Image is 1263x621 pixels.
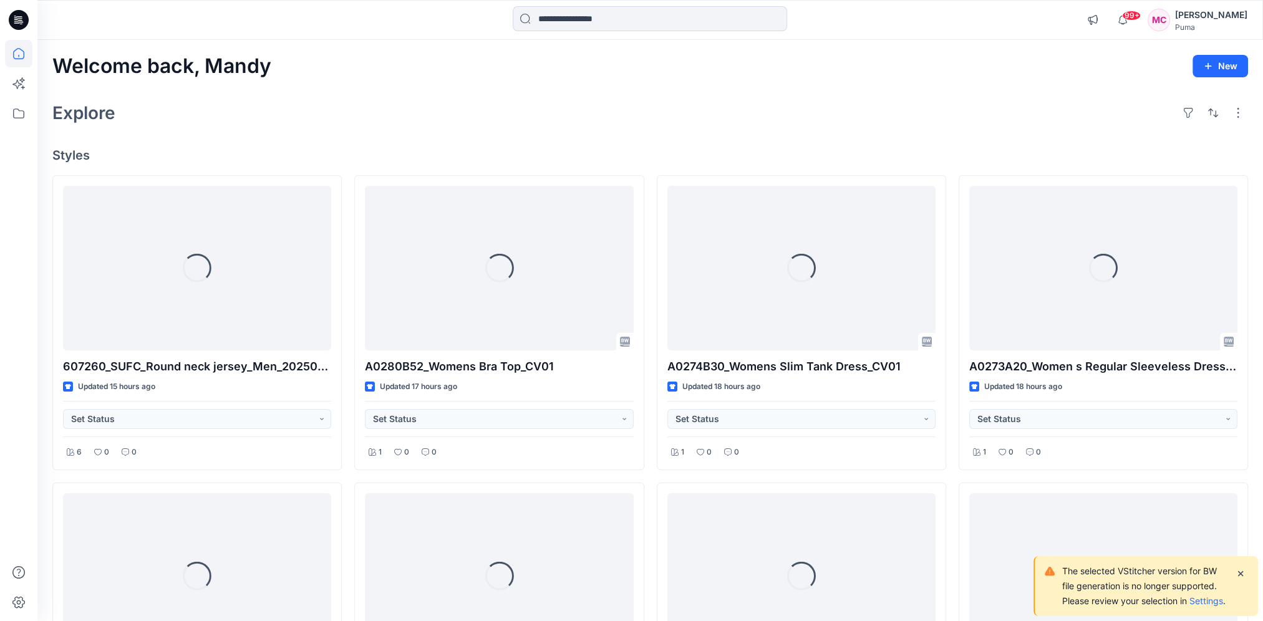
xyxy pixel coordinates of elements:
[681,446,684,459] p: 1
[1028,551,1263,621] div: Notifications-bottom-right
[667,358,936,375] p: A0274B30_Womens Slim Tank Dress_CV01
[1062,564,1226,609] p: The selected VStitcher version for BW file generation is no longer supported. Please review your ...
[734,446,739,459] p: 0
[1009,446,1014,459] p: 0
[432,446,437,459] p: 0
[1148,9,1170,31] div: MC
[682,380,760,393] p: Updated 18 hours ago
[1175,7,1247,22] div: [PERSON_NAME]
[380,380,457,393] p: Updated 17 hours ago
[77,446,82,459] p: 6
[78,380,155,393] p: Updated 15 hours ago
[379,446,382,459] p: 1
[52,148,1248,163] h4: Styles
[404,446,409,459] p: 0
[52,55,271,78] h2: Welcome back, Mandy
[1036,446,1041,459] p: 0
[104,446,109,459] p: 0
[1193,55,1248,77] button: New
[1122,11,1141,21] span: 99+
[365,358,633,375] p: A0280B52_Womens Bra Top_CV01
[52,103,115,123] h2: Explore
[707,446,712,459] p: 0
[132,446,137,459] p: 0
[63,358,331,375] p: 607260_SUFC_Round neck jersey_Men_20250811
[1175,22,1247,32] div: Puma
[1189,595,1223,606] a: Settings
[984,380,1062,393] p: Updated 18 hours ago
[983,446,986,459] p: 1
[969,358,1237,375] p: A0273A20_Women s Regular Sleeveless Dress_CV01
